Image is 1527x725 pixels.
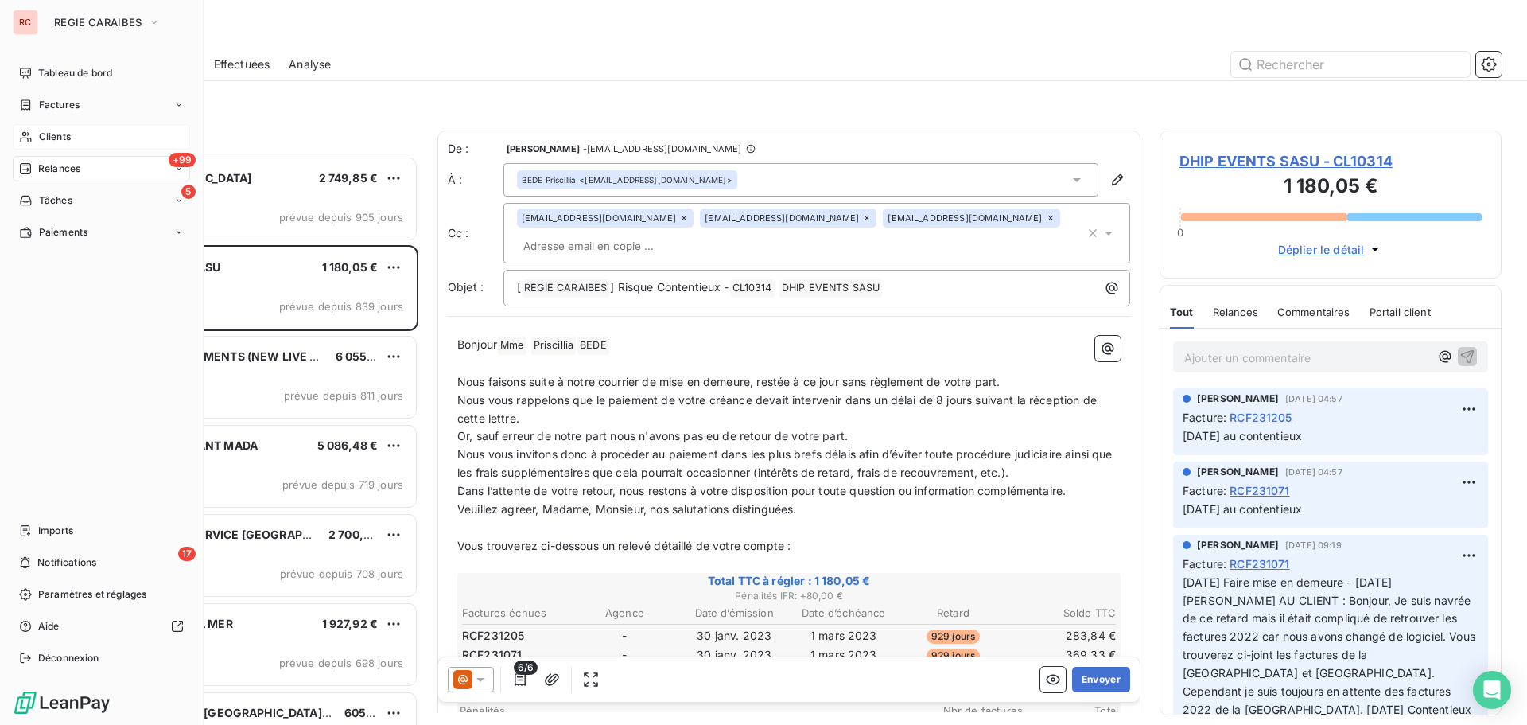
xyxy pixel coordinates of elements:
[522,174,732,185] div: <[EMAIL_ADDRESS][DOMAIN_NAME]>
[1183,555,1226,572] span: Facture :
[583,144,741,154] span: - [EMAIL_ADDRESS][DOMAIN_NAME]
[517,234,701,258] input: Adresse email en copie ...
[1285,540,1342,550] span: [DATE] 09:19
[461,605,569,622] th: Factures échues
[522,279,609,298] span: REGIE CARAIBES
[181,185,196,199] span: 5
[705,213,859,223] span: [EMAIL_ADDRESS][DOMAIN_NAME]
[1183,482,1226,499] span: Facture :
[680,627,788,645] td: 30 janv. 2023
[571,646,679,664] td: -
[507,144,580,154] span: [PERSON_NAME]
[1023,704,1118,717] span: Total
[531,337,577,355] span: Priscillia
[790,646,898,664] td: 1 mars 2023
[927,649,980,663] span: 929 jours
[522,174,576,185] span: BEDE Priscillia
[1179,172,1482,204] h3: 1 180,05 €
[38,66,112,80] span: Tableau de bord
[1177,226,1183,239] span: 0
[214,57,270,72] span: Effectuées
[178,547,196,561] span: 17
[38,651,99,665] span: Déconnexion
[457,539,791,552] span: Vous trouverez ci-dessous un relevé détaillé de votre compte :
[289,57,331,72] span: Analyse
[54,16,142,29] span: REGIE CARAIBES
[1285,394,1342,403] span: [DATE] 04:57
[462,647,522,663] span: RCF231071
[457,502,796,516] span: Veuillez agréer, Madame, Monsieur, nos salutations distinguées.
[319,171,379,185] span: 2 749,85 €
[317,439,379,452] span: 5 086,48 €
[457,375,1000,388] span: Nous faisons suite à notre courrier de mise en demeure, restée à ce jour sans règlement de votre ...
[448,141,503,157] span: De :
[448,172,503,188] label: À :
[1072,667,1130,692] button: Envoyer
[790,627,898,645] td: 1 mars 2023
[462,628,524,644] span: RCF231205
[457,393,1100,425] span: Nous vous rappelons que le paiement de votre créance devait intervenir dans un délai de 8 jours s...
[522,213,676,223] span: [EMAIL_ADDRESS][DOMAIN_NAME]
[779,279,882,298] span: DHIP EVENTS SASU
[457,337,497,351] span: Bonjour
[39,130,71,144] span: Clients
[680,646,788,664] td: 30 janv. 2023
[39,193,72,208] span: Tâches
[1183,409,1226,426] span: Facture :
[279,211,403,224] span: prévue depuis 905 jours
[112,528,359,541] span: MAJORDOME SERVICE [GEOGRAPHIC_DATA]
[38,524,73,538] span: Imports
[13,10,38,35] div: RC
[39,225,87,240] span: Paiements
[460,704,927,717] span: Pénalités
[1170,306,1194,318] span: Tout
[169,153,196,167] span: +99
[460,573,1118,589] span: Total TTC à régler : 1 180,05 €
[282,478,403,491] span: prévue depuis 719 jours
[279,300,403,313] span: prévue depuis 839 jours
[112,349,398,363] span: CREATIV'EVENEMENTS (NEW LIVE DANCING) EURL
[284,389,403,402] span: prévue depuis 811 jours
[1197,465,1279,479] span: [PERSON_NAME]
[1183,429,1302,442] span: [DATE] au contentieux
[76,156,418,725] div: grid
[1008,627,1117,645] td: 283,84 €
[927,630,980,644] span: 929 jours
[1183,502,1302,516] span: [DATE] au contentieux
[730,279,775,298] span: CL10314
[1230,482,1289,499] span: RCF231071
[1277,306,1350,318] span: Commentaires
[328,528,389,541] span: 2 700,00 €
[457,429,848,442] span: Or, sauf erreur de notre part nous n'avons pas eu de retour de votre part.
[1230,409,1292,426] span: RCF231205
[610,280,729,294] span: ] Risque Contentieux -
[448,225,503,241] label: Cc :
[37,555,96,570] span: Notifications
[1370,306,1431,318] span: Portail client
[1213,306,1258,318] span: Relances
[1231,52,1470,77] input: Rechercher
[38,587,146,602] span: Paramètres et réglages
[322,260,379,274] span: 1 180,05 €
[1197,392,1279,406] span: [PERSON_NAME]
[1278,241,1365,258] span: Déplier le détail
[927,704,1023,717] span: Nbr de factures
[571,605,679,622] th: Agence
[1230,555,1289,572] span: RCF231071
[514,661,538,675] span: 6/6
[13,614,190,639] a: Aide
[457,447,1116,479] span: Nous vous invitons donc à procéder au paiement dans les plus brefs délais afin d’éviter toute pro...
[1273,240,1389,259] button: Déplier le détail
[1473,671,1511,709] div: Open Intercom Messenger
[1008,646,1117,664] td: 369,33 €
[899,605,1008,622] th: Retard
[38,162,80,176] span: Relances
[344,706,395,719] span: 605,63 €
[322,617,379,630] span: 1 927,92 €
[1197,538,1279,552] span: [PERSON_NAME]
[790,605,898,622] th: Date d’échéance
[13,690,111,715] img: Logo LeanPay
[279,657,403,669] span: prévue depuis 698 jours
[517,280,521,294] span: [
[577,337,609,355] span: BEDE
